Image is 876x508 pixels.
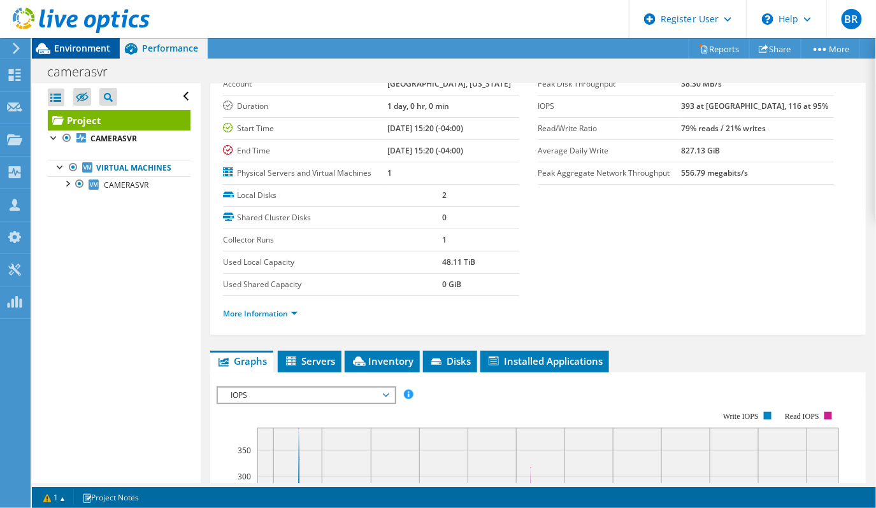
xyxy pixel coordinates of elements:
label: Peak Disk Throughput [538,78,682,90]
b: 0 [442,212,447,223]
a: 1 [34,490,74,505]
label: Read/Write Ratio [538,122,682,135]
b: 48.11 TiB [442,257,475,267]
label: End Time [223,145,387,157]
a: CAMERASVR [48,131,190,147]
label: Peak Aggregate Network Throughput [538,167,682,180]
b: 79% reads / 21% writes [681,123,766,134]
label: Account [223,78,387,90]
a: Virtual Machines [48,160,190,176]
b: [GEOGRAPHIC_DATA], [US_STATE] [387,78,511,89]
h1: camerasvr [41,65,127,79]
span: Inventory [351,355,413,367]
b: 38.30 MB/s [681,78,722,89]
label: Shared Cluster Disks [223,211,442,224]
label: Collector Runs [223,234,442,246]
text: Write IOPS [723,412,759,421]
span: CAMERASVR [104,180,148,190]
span: Disks [429,355,471,367]
a: More [801,39,860,59]
label: Local Disks [223,189,442,202]
span: IOPS [224,388,388,403]
label: Average Daily Write [538,145,682,157]
span: Environment [54,42,110,54]
text: Read IOPS [785,412,819,421]
b: [DATE] 15:20 (-04:00) [387,123,463,134]
b: 556.79 megabits/s [681,167,748,178]
label: Duration [223,100,387,113]
label: Start Time [223,122,387,135]
span: Performance [142,42,198,54]
b: [DATE] 15:20 (-04:00) [387,145,463,156]
b: CAMERASVR [90,133,137,144]
text: 300 [238,471,251,482]
a: Project [48,110,190,131]
a: More Information [223,308,298,319]
label: Used Local Capacity [223,256,442,269]
span: Installed Applications [487,355,603,367]
label: IOPS [538,100,682,113]
a: Project Notes [73,490,148,505]
label: Physical Servers and Virtual Machines [223,167,387,180]
a: Reports [689,39,750,59]
text: 350 [238,445,251,456]
b: 2 [442,190,447,201]
b: 393 at [GEOGRAPHIC_DATA], 116 at 95% [681,101,828,111]
span: Servers [284,355,335,367]
label: Used Shared Capacity [223,278,442,291]
svg: \n [762,13,773,25]
span: BR [842,9,862,29]
b: 1 day, 0 hr, 0 min [387,101,449,111]
a: CAMERASVR [48,176,190,193]
b: 0 GiB [442,279,461,290]
b: 827.13 GiB [681,145,720,156]
span: Graphs [217,355,267,367]
a: Share [749,39,801,59]
b: 1 [387,167,392,178]
b: 1 [442,234,447,245]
